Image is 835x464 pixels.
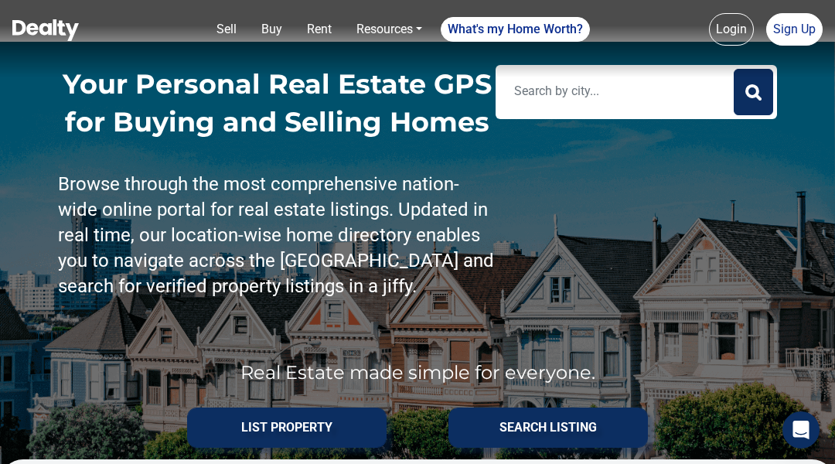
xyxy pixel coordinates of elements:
a: Rent [301,14,338,45]
a: Resources [350,14,428,45]
a: What's my Home Worth? [441,17,590,42]
img: Dealty - Buy, Sell & Rent Homes [12,19,79,41]
button: SEARCH LISTING [448,408,648,448]
input: Search by city... [499,73,730,107]
p: Real Estate made simple for everyone. [58,361,777,384]
p: Browse through the most comprehensive nation-wide online portal for real estate listings. Updated... [58,172,496,299]
a: Buy [255,14,288,45]
a: Login [709,13,754,46]
h1: Your Personal Real Estate GPS for Buying and Selling Homes [62,65,492,141]
button: List PROPERTY [187,408,387,448]
div: Open Intercom Messenger [782,411,820,449]
a: Sell [210,14,243,45]
a: Sign Up [766,13,823,46]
